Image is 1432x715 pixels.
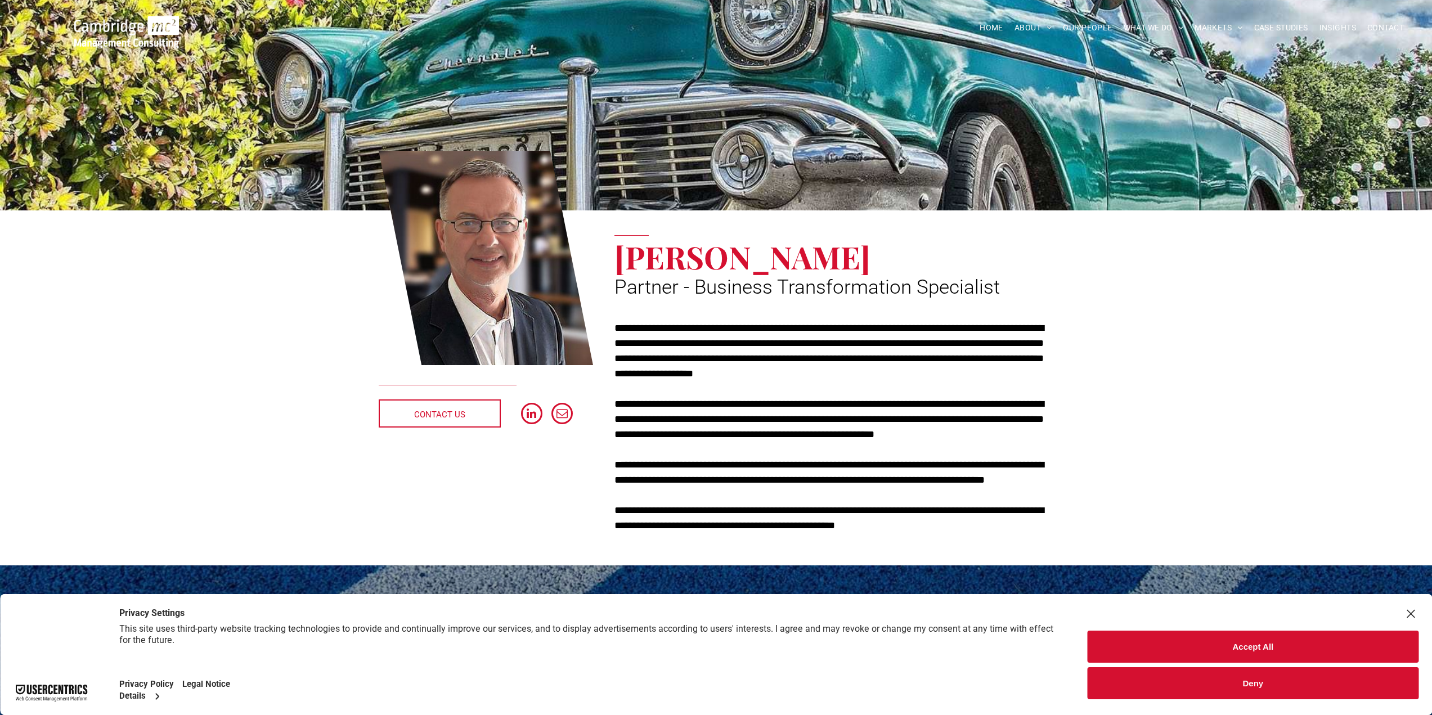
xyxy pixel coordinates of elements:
[379,399,501,428] a: CONTACT US
[521,403,542,427] a: linkedin
[74,16,179,48] img: Go to Homepage
[1249,19,1314,37] a: CASE STUDIES
[1118,19,1189,37] a: WHAT WE DO
[1057,19,1117,37] a: OUR PEOPLE
[614,276,1000,299] span: Partner - Business Transformation Specialist
[551,403,573,427] a: email
[1314,19,1362,37] a: INSIGHTS
[74,17,179,29] a: Your Business Transformed | Cambridge Management Consulting
[1362,19,1409,37] a: CONTACT
[974,19,1009,37] a: HOME
[379,149,594,367] a: Phil Laws | Partner - Business Transformation Specialist
[614,236,870,277] span: [PERSON_NAME]
[414,401,465,429] span: CONTACT US
[1189,19,1248,37] a: MARKETS
[1009,19,1058,37] a: ABOUT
